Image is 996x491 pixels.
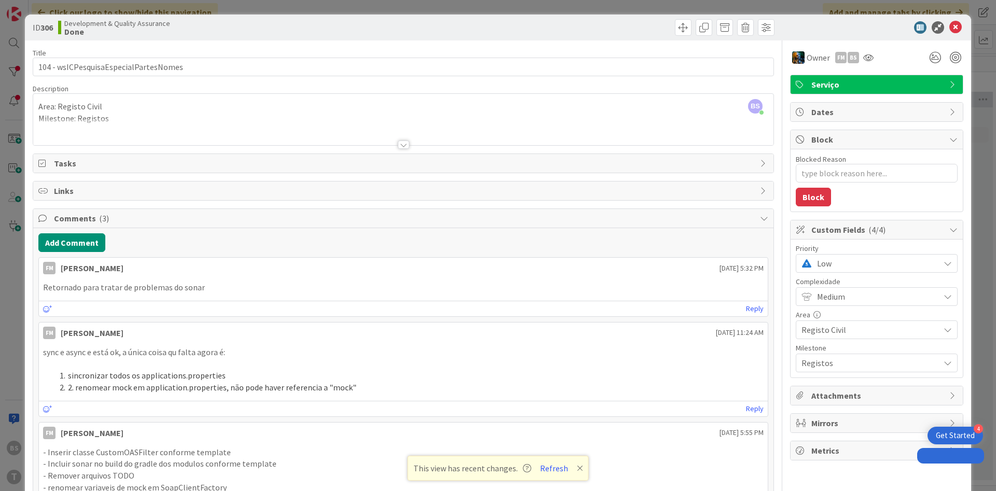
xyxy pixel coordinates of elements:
[811,389,944,402] span: Attachments
[40,22,53,33] b: 306
[868,225,886,235] span: ( 4/4 )
[811,106,944,118] span: Dates
[746,302,764,315] a: Reply
[807,51,830,64] span: Owner
[936,430,975,441] div: Get Started
[746,402,764,415] a: Reply
[33,21,53,34] span: ID
[54,185,755,197] span: Links
[792,51,805,64] img: JC
[56,382,764,394] li: 2. renomear mock em application.properties, não pode haver referencia a "mock"
[38,101,768,113] p: Area: Registo Civil
[811,78,944,91] span: Serviço
[748,99,763,114] span: BS
[974,424,983,433] div: 4
[43,458,764,470] p: - Incluir sonar no build do gradle dos modulos conforme template
[811,133,944,146] span: Block
[64,19,170,27] span: Development & Quality Assurance
[38,233,105,252] button: Add Comment
[56,370,764,382] li: sincronizar todos os applications.properties
[817,256,934,271] span: Low
[33,84,68,93] span: Description
[43,446,764,458] p: - Inserir classe CustomOASFilter conforme template
[61,427,123,439] div: [PERSON_NAME]
[835,52,847,63] div: FM
[43,327,56,339] div: FM
[64,27,170,36] b: Done
[43,262,56,274] div: FM
[43,427,56,439] div: FM
[33,48,46,58] label: Title
[811,223,944,236] span: Custom Fields
[720,263,764,274] span: [DATE] 5:32 PM
[536,461,572,475] button: Refresh
[61,262,123,274] div: [PERSON_NAME]
[54,157,755,170] span: Tasks
[811,444,944,457] span: Metrics
[928,427,983,444] div: Open Get Started checklist, remaining modules: 4
[801,356,934,370] span: Registos
[811,417,944,429] span: Mirrors
[38,113,768,124] p: Milestone: Registos
[99,213,109,223] span: ( 3 )
[796,245,958,252] div: Priority
[413,462,531,474] span: This view has recent changes.
[43,282,764,293] p: Retornado para tratar de problemas do sonar
[33,58,774,76] input: type card name here...
[61,327,123,339] div: [PERSON_NAME]
[796,188,831,206] button: Block
[43,346,764,358] p: sync e async e está ok, a única coisa qu falta agora é:
[796,311,958,318] div: Area
[43,470,764,482] p: - Remover arquivos TODO
[796,344,958,352] div: Milestone
[716,327,764,338] span: [DATE] 11:24 AM
[796,155,846,164] label: Blocked Reason
[801,322,934,337] span: Registo Civil
[817,289,934,304] span: Medium
[54,212,755,225] span: Comments
[720,427,764,438] span: [DATE] 5:55 PM
[796,278,958,285] div: Complexidade
[848,52,859,63] div: BS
